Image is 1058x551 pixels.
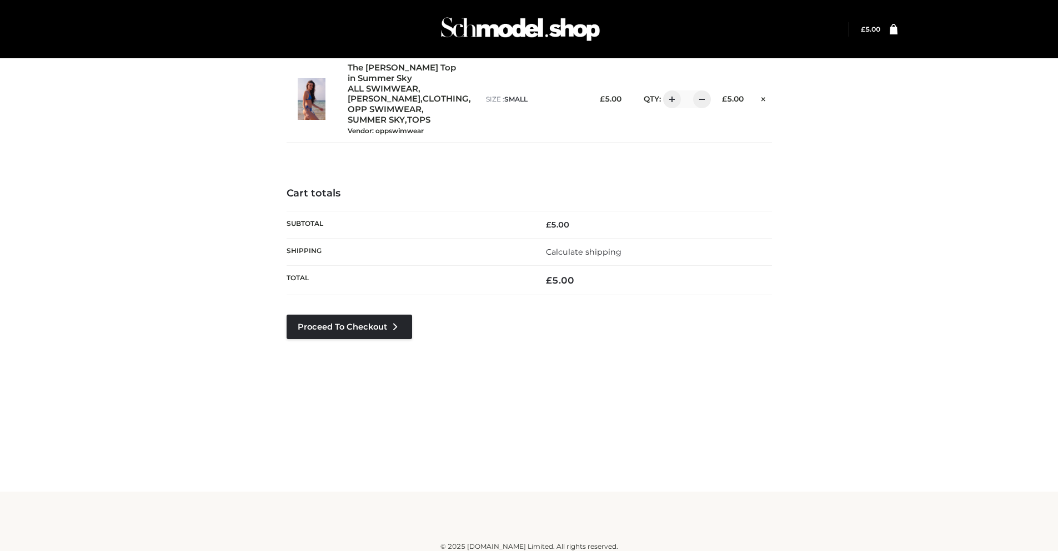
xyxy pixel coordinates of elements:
span: £ [722,94,727,103]
span: £ [861,25,865,33]
th: Shipping [287,239,529,266]
span: £ [546,275,552,286]
a: £5.00 [861,25,880,33]
bdi: 5.00 [722,94,744,103]
a: Proceed to Checkout [287,315,412,339]
a: OPP SWIMWEAR [348,104,422,115]
p: size : [486,94,581,104]
bdi: 5.00 [861,25,880,33]
th: Total [287,266,529,295]
span: £ [546,220,551,230]
a: SUMMER SKY [348,115,405,125]
a: [PERSON_NAME] [348,94,420,104]
bdi: 5.00 [546,220,569,230]
span: £ [600,94,605,103]
h4: Cart totals [287,188,772,200]
a: TOPS [407,115,430,125]
a: Calculate shipping [546,247,621,257]
img: Schmodel Admin 964 [437,7,604,51]
div: , , , , , [348,63,475,135]
a: ALL SWIMWEAR [348,84,418,94]
small: Vendor: oppswimwear [348,127,424,135]
bdi: 5.00 [546,275,574,286]
a: CLOTHING [423,94,469,104]
a: Remove this item [755,90,771,105]
th: Subtotal [287,211,529,238]
a: The [PERSON_NAME] Top in Summer Sky [348,63,462,84]
span: SMALL [504,95,528,103]
div: QTY: [633,90,703,108]
bdi: 5.00 [600,94,621,103]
